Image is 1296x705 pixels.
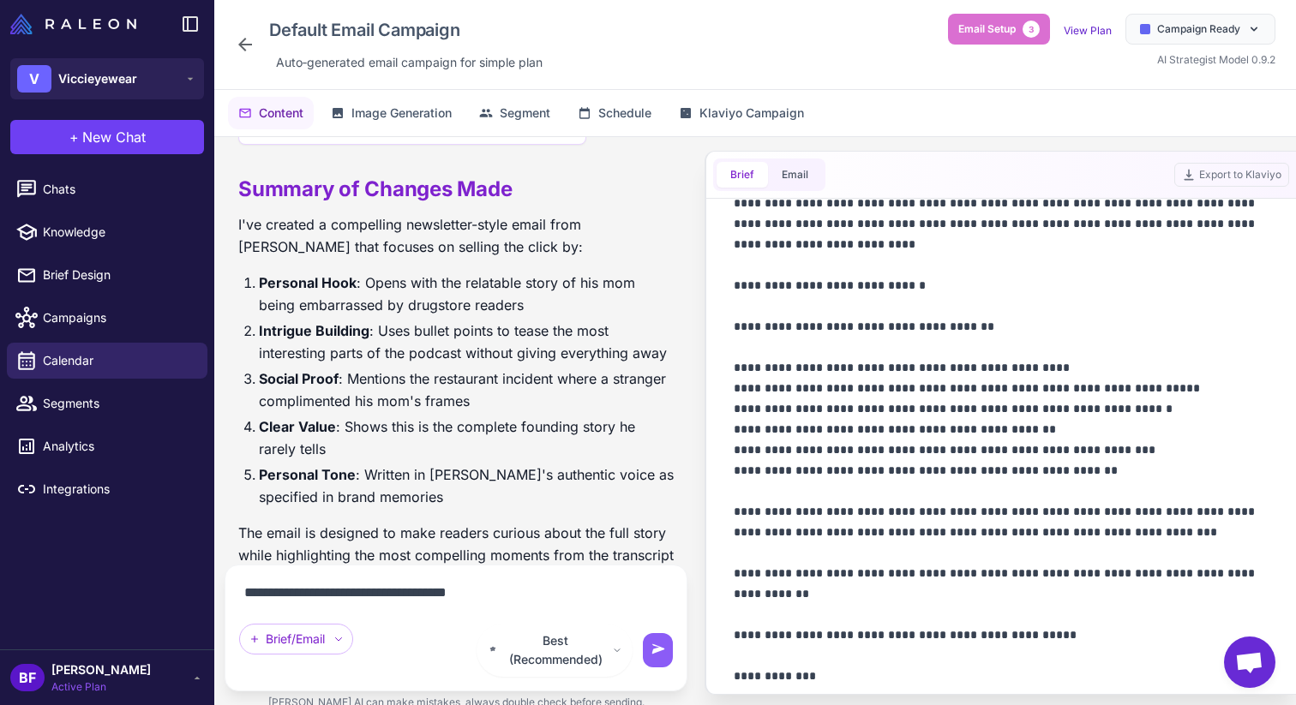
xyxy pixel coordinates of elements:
span: AI Strategist Model 0.9.2 [1157,53,1275,66]
a: Calendar [7,343,207,379]
span: Viccieyewear [58,69,137,88]
button: Klaviyo Campaign [669,97,814,129]
div: BF [10,664,45,691]
strong: Personal Tone [259,466,356,483]
span: Calendar [43,351,194,370]
span: Schedule [598,104,651,122]
div: V [17,65,51,93]
a: Analytics [7,428,207,464]
button: Export to Klaviyo [1174,163,1289,187]
a: Integrations [7,471,207,507]
span: Segments [43,394,194,413]
button: VViccieyewear [10,58,204,99]
li: : Shows this is the complete founding story he rarely tells [259,415,674,460]
button: Schedule [567,97,662,129]
span: New Chat [82,127,146,147]
span: + [69,127,79,147]
span: Segment [500,104,550,122]
li: : Written in [PERSON_NAME]'s authentic voice as specified in brand memories [259,463,674,508]
strong: Intrigue Building [259,322,369,339]
button: Brief [717,162,768,188]
span: Klaviyo Campaign [699,104,804,122]
span: Campaign Ready [1157,21,1240,37]
button: Email [768,162,822,188]
a: Campaigns [7,300,207,336]
a: Raleon Logo [10,14,143,34]
a: Chats [7,171,207,207]
div: Brief/Email [239,624,353,654]
span: Auto‑generated email campaign for simple plan [276,53,543,72]
h2: Summary of Changes Made [238,176,674,203]
span: Image Generation [351,104,452,122]
button: Best (Recommended) [477,624,633,677]
p: I've created a compelling newsletter-style email from [PERSON_NAME] that focuses on selling the c... [238,213,674,258]
button: +New Chat [10,120,204,154]
button: Segment [469,97,561,129]
li: : Uses bullet points to tease the most interesting parts of the podcast without giving everything... [259,320,674,364]
span: Knowledge [43,223,194,242]
span: Brief Design [43,266,194,284]
div: Click to edit description [269,50,549,75]
div: Click to edit campaign name [262,14,549,46]
p: The email is designed to make readers curious about the full story while highlighting the most co... [238,522,674,588]
span: Chats [43,180,194,199]
span: Best (Recommended) [505,631,607,669]
span: Active Plan [51,679,151,695]
img: Raleon Logo [10,14,136,34]
a: Brief Design [7,257,207,293]
span: Content [259,104,303,122]
span: [PERSON_NAME] [51,660,151,679]
div: Open chat [1224,636,1275,688]
a: View Plan [1064,24,1112,37]
li: : Opens with the relatable story of his mom being embarrassed by drugstore readers [259,272,674,316]
a: Segments [7,385,207,421]
button: Content [228,97,314,129]
li: : Mentions the restaurant incident where a stranger complimented his mom's frames [259,367,674,412]
strong: Social Proof [259,370,339,387]
strong: Clear Value [259,418,336,435]
span: Integrations [43,480,194,499]
span: Email Setup [958,21,1016,37]
a: Knowledge [7,214,207,250]
button: Email Setup3 [948,14,1050,45]
span: Campaigns [43,308,194,327]
span: 3 [1023,21,1040,38]
strong: Personal Hook [259,274,357,291]
span: Analytics [43,437,194,456]
button: Image Generation [321,97,462,129]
